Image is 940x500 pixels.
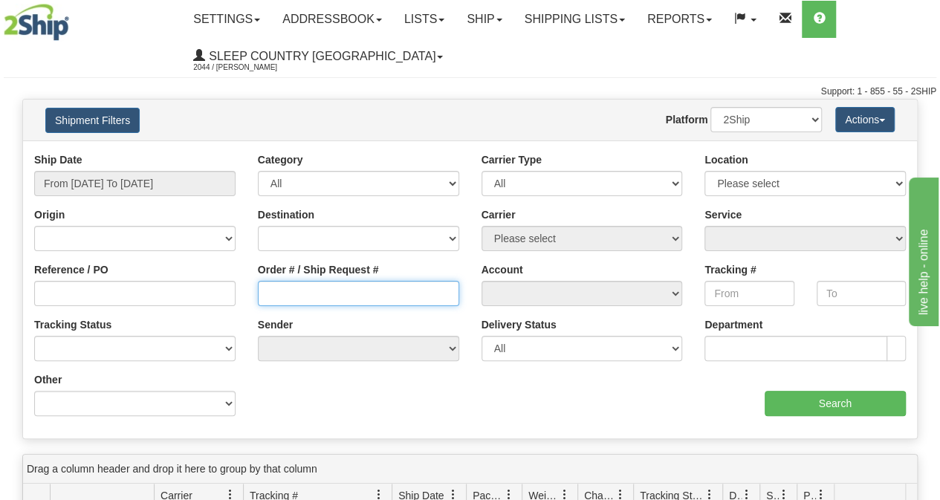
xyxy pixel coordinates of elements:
label: Tracking # [704,262,756,277]
label: Department [704,317,762,332]
a: Reports [636,1,723,38]
span: 2044 / [PERSON_NAME] [193,60,305,75]
a: Lists [393,1,456,38]
label: Destination [258,207,314,222]
label: Other [34,372,62,387]
label: Location [704,152,748,167]
a: Ship [456,1,513,38]
label: Account [482,262,523,277]
label: Sender [258,317,293,332]
label: Carrier Type [482,152,542,167]
div: live help - online [11,9,137,27]
label: Origin [34,207,65,222]
a: Settings [182,1,271,38]
label: Order # / Ship Request # [258,262,379,277]
a: Addressbook [271,1,393,38]
div: Support: 1 - 855 - 55 - 2SHIP [4,85,936,98]
img: logo2044.jpg [4,4,69,41]
input: To [817,281,906,306]
label: Delivery Status [482,317,557,332]
a: Sleep Country [GEOGRAPHIC_DATA] 2044 / [PERSON_NAME] [182,38,454,75]
label: Platform [666,112,708,127]
input: Search [765,391,907,416]
a: Shipping lists [513,1,636,38]
label: Ship Date [34,152,82,167]
div: grid grouping header [23,455,917,484]
label: Tracking Status [34,317,111,332]
label: Service [704,207,742,222]
button: Shipment Filters [45,108,140,133]
label: Category [258,152,303,167]
label: Reference / PO [34,262,108,277]
span: Sleep Country [GEOGRAPHIC_DATA] [205,50,435,62]
input: From [704,281,794,306]
label: Carrier [482,207,516,222]
button: Actions [835,107,895,132]
iframe: chat widget [906,174,939,325]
